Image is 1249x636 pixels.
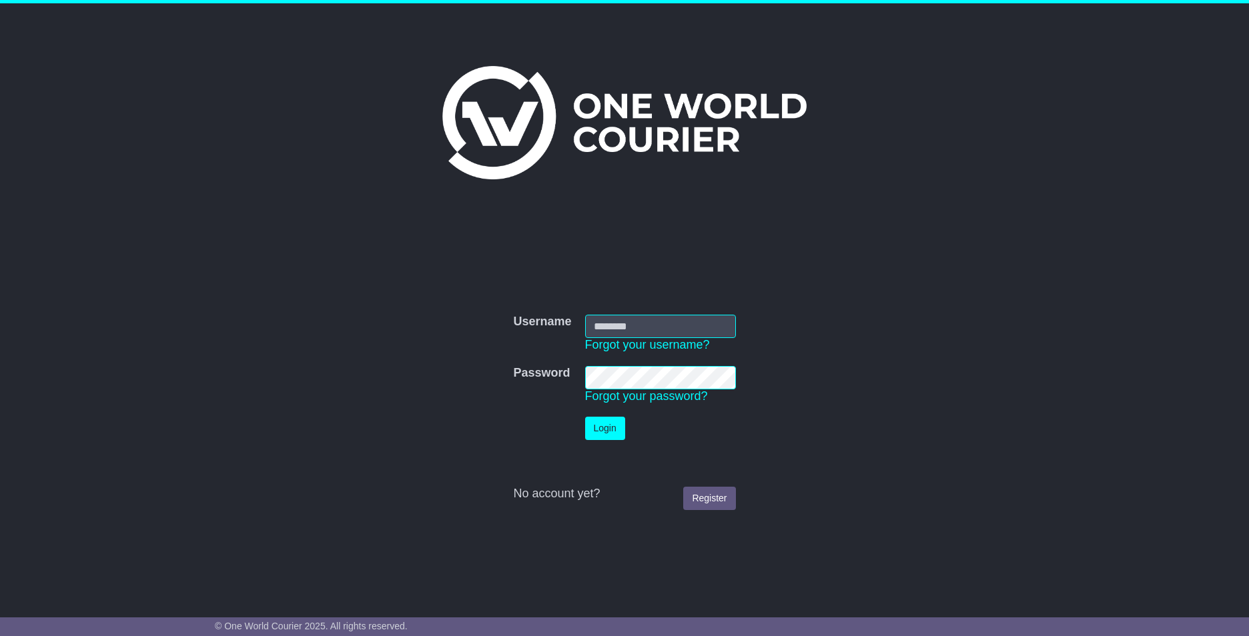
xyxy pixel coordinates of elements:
a: Forgot your username? [585,338,710,351]
a: Register [683,487,735,510]
div: No account yet? [513,487,735,501]
a: Forgot your password? [585,389,708,403]
label: Password [513,366,570,381]
span: © One World Courier 2025. All rights reserved. [215,621,408,631]
button: Login [585,417,625,440]
img: One World [442,66,807,179]
label: Username [513,315,571,329]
